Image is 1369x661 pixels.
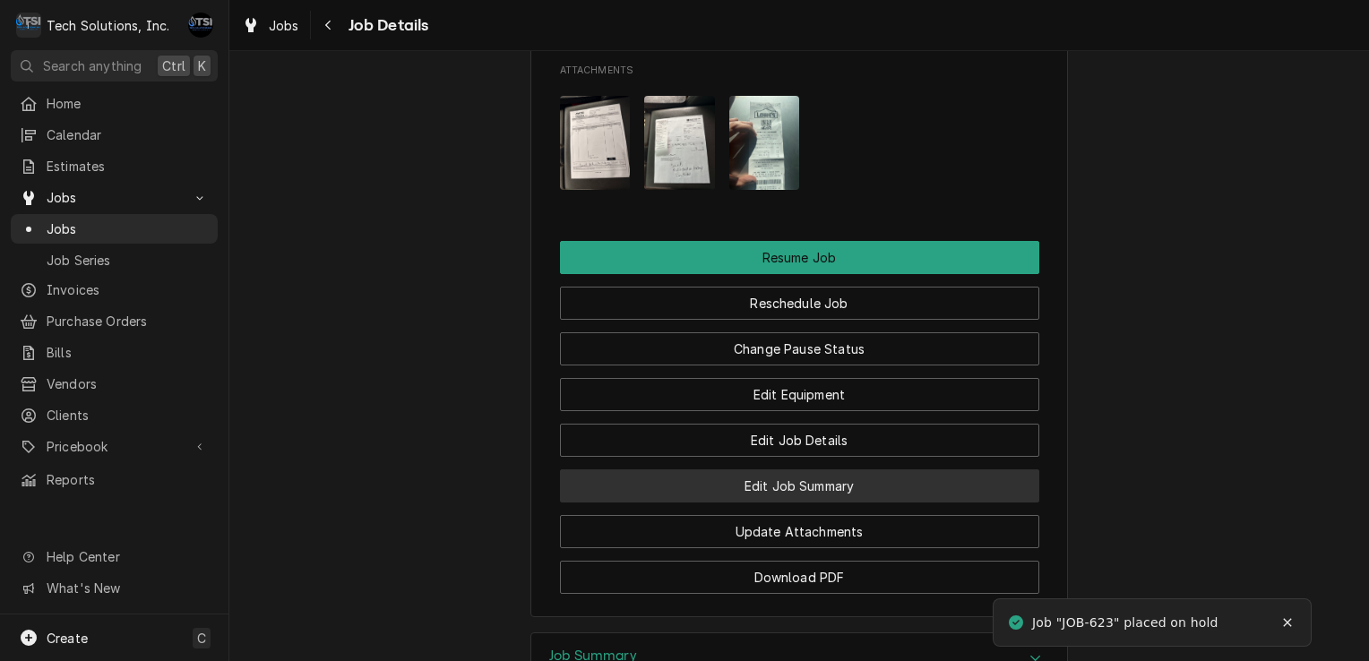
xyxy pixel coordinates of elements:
button: Edit Equipment [560,378,1039,411]
div: Button Group Row [560,365,1039,411]
a: Vendors [11,369,218,399]
a: Go to Jobs [11,183,218,212]
span: Ctrl [162,56,185,75]
div: Job "JOB-623" placed on hold [1032,614,1220,632]
div: Tech Solutions, Inc.'s Avatar [16,13,41,38]
a: Reports [11,465,218,494]
button: Change Pause Status [560,332,1039,365]
span: Jobs [269,16,299,35]
span: Reports [47,470,209,489]
span: Job Details [343,13,429,38]
button: Update Attachments [560,515,1039,548]
button: Edit Job Summary [560,469,1039,502]
a: Go to Pricebook [11,432,218,461]
span: Help Center [47,547,207,566]
div: Button Group Row [560,457,1039,502]
span: Pricebook [47,437,182,456]
button: Download PDF [560,561,1039,594]
button: Navigate back [314,11,343,39]
div: Button Group Row [560,241,1039,274]
div: Austin Fox's Avatar [188,13,213,38]
a: Invoices [11,275,218,305]
span: Jobs [47,219,209,238]
span: Clients [47,406,209,425]
div: Button Group Row [560,548,1039,594]
span: Estimates [47,157,209,176]
img: PJfWuCGTQGsTxtpEW9RI [560,96,631,190]
a: Bills [11,338,218,367]
img: ZJq2s3EBTj2B8cWbxwTq [729,96,800,190]
a: Go to Help Center [11,542,218,571]
span: Job Series [47,251,209,270]
a: Jobs [11,214,218,244]
span: Invoices [47,280,209,299]
div: T [16,13,41,38]
div: Button Group Row [560,502,1039,548]
a: Home [11,89,218,118]
a: Calendar [11,120,218,150]
span: What's New [47,579,207,597]
a: Clients [11,400,218,430]
div: Button Group Row [560,320,1039,365]
a: Estimates [11,151,218,181]
div: AF [188,13,213,38]
div: Button Group Row [560,411,1039,457]
a: Job Series [11,245,218,275]
button: Edit Job Details [560,424,1039,457]
span: Calendar [47,125,209,144]
div: Attachments [560,64,1039,203]
div: Button Group Row [560,274,1039,320]
span: Attachments [560,82,1039,204]
button: Resume Job [560,241,1039,274]
div: Button Group [560,241,1039,594]
img: 8fu57N9wQ6Wz1M0llQvw [644,96,715,190]
span: Bills [47,343,209,362]
a: Jobs [235,11,306,40]
div: Tech Solutions, Inc. [47,16,169,35]
button: Search anythingCtrlK [11,50,218,82]
span: Jobs [47,188,182,207]
a: Purchase Orders [11,306,218,336]
span: Create [47,631,88,646]
span: Home [47,94,209,113]
span: Vendors [47,374,209,393]
span: Attachments [560,64,1039,78]
span: Search anything [43,56,142,75]
button: Reschedule Job [560,287,1039,320]
span: Purchase Orders [47,312,209,330]
span: C [197,629,206,648]
span: K [198,56,206,75]
a: Go to What's New [11,573,218,603]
